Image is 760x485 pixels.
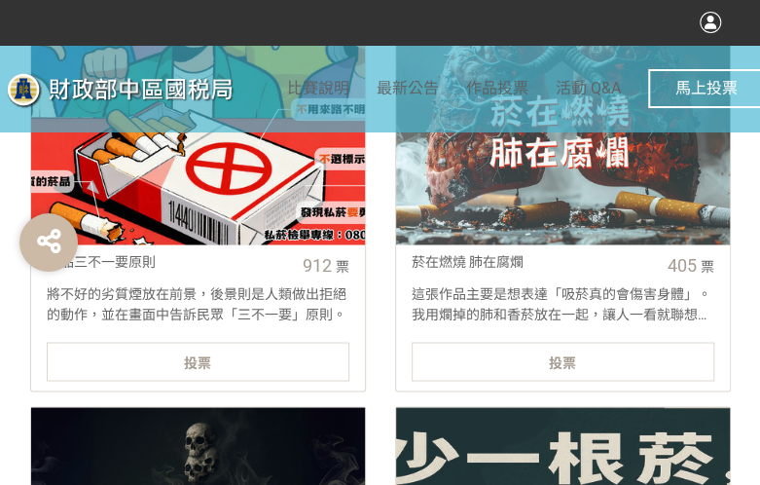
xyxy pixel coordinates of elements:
[412,251,654,272] div: 菸在燃燒 肺在腐爛
[549,354,576,370] span: 投票
[668,254,697,275] span: 405
[287,79,349,97] span: 比賽說明
[31,283,365,322] div: 將不好的劣質煙放在前景，後景則是人類做出拒絕的動作，並在畫面中告訴民眾「三不一要」原則。
[184,354,211,370] span: 投票
[701,258,714,274] span: 票
[556,79,621,97] span: 活動 Q&A
[303,254,332,275] span: 912
[556,45,621,132] a: 活動 Q&A
[377,79,439,97] span: 最新公告
[336,258,349,274] span: 票
[47,251,289,272] div: 菸品三不一要原則
[396,283,730,322] div: 這張作品主要是想表達「吸菸真的會傷害身體」。我用爛掉的肺和香菸放在一起，讓人一看就聯想到抽菸會讓肺壞掉。比起單純用文字說明，用圖像直接呈現更有衝擊感，也能讓人更快理解菸害的嚴重性。希望看到這張圖...
[287,45,349,132] a: 比賽說明
[377,45,439,132] a: 最新公告
[466,79,528,97] span: 作品投票
[466,45,528,132] a: 作品投票
[675,79,738,97] span: 馬上投票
